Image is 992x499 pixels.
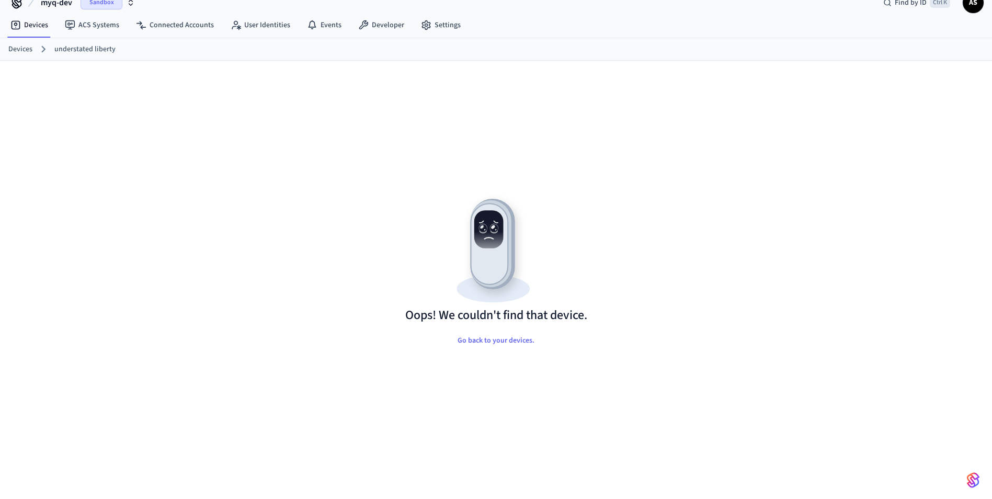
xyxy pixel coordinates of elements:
a: understated liberty [54,44,116,55]
h1: Oops! We couldn't find that device. [405,307,587,324]
img: Resource not found [405,190,587,307]
a: User Identities [222,16,299,35]
a: Settings [413,16,469,35]
button: Go back to your devices. [449,330,543,351]
a: Devices [8,44,32,55]
img: SeamLogoGradient.69752ec5.svg [967,472,979,489]
a: ACS Systems [56,16,128,35]
a: Developer [350,16,413,35]
a: Events [299,16,350,35]
a: Connected Accounts [128,16,222,35]
a: Devices [2,16,56,35]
